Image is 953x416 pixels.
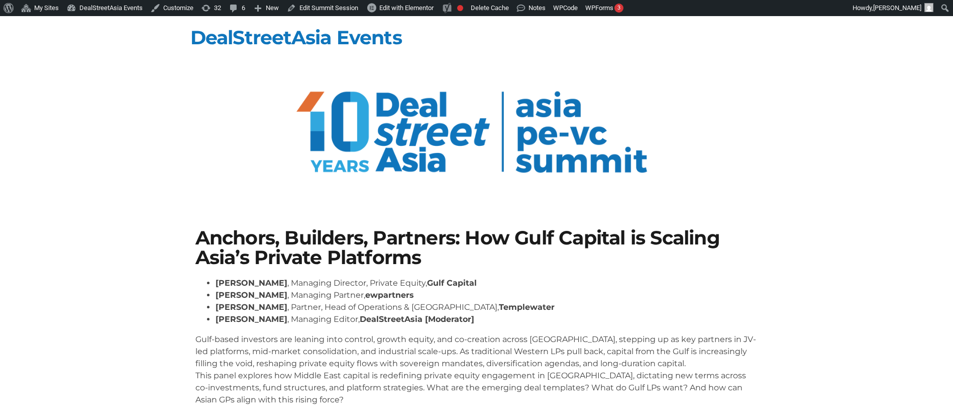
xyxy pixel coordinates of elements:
[195,228,758,267] h1: Anchors, Builders, Partners: How Gulf Capital is Scaling Asia’s Private Platforms
[457,5,463,11] div: Focus keyphrase not set
[216,277,758,289] li: , Managing Director, Private Equity,
[379,4,434,12] span: Edit with Elementor
[216,289,758,301] li: , Managing Partner,
[195,334,758,406] p: Gulf-based investors are leaning into control, growth equity, and co-creation across [GEOGRAPHIC_...
[614,4,623,13] div: 3
[499,302,555,312] strong: Templewater
[427,278,477,288] strong: Gulf Capital
[365,290,414,300] strong: ewpartners
[190,26,402,49] a: DealStreetAsia Events
[216,290,287,300] strong: [PERSON_NAME]
[216,301,758,313] li: , Partner, Head of Operations & [GEOGRAPHIC_DATA],
[216,314,287,324] strong: [PERSON_NAME]
[216,302,287,312] strong: [PERSON_NAME]
[360,314,474,324] strong: DealStreetAsia [Moderator]
[873,4,921,12] span: [PERSON_NAME]
[216,313,758,325] li: , Managing Editor,
[216,278,287,288] strong: [PERSON_NAME]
